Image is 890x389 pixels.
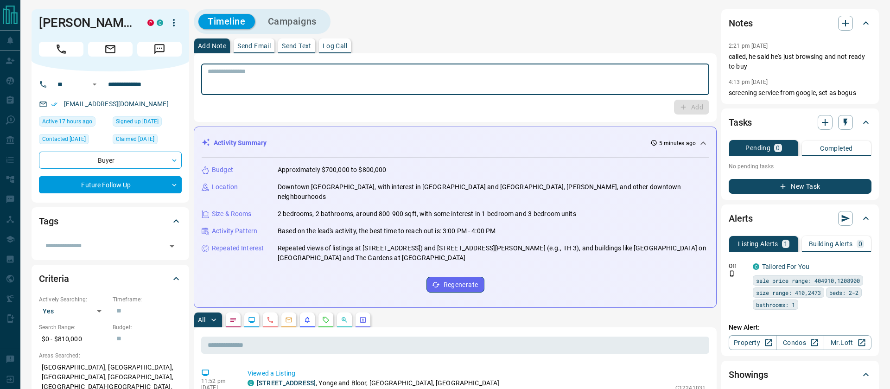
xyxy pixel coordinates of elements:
span: Email [88,42,133,57]
div: Yes [39,304,108,319]
button: Open [89,79,100,90]
div: Thu Aug 11 2022 [113,116,182,129]
p: Location [212,182,238,192]
p: 2:21 pm [DATE] [729,43,768,49]
span: Claimed [DATE] [116,134,154,144]
p: Budget: [113,323,182,332]
div: Tags [39,210,182,232]
h2: Tasks [729,115,752,130]
p: 5 minutes ago [659,139,696,147]
a: Property [729,335,776,350]
p: Pending [745,145,770,151]
div: condos.ca [753,263,759,270]
p: $0 - $810,000 [39,332,108,347]
p: Timeframe: [113,295,182,304]
a: Tailored For You [762,263,809,270]
h1: [PERSON_NAME] [39,15,133,30]
p: Budget [212,165,233,175]
p: Off [729,262,747,270]
div: Thu Aug 11 2022 [113,134,182,147]
div: property.ca [147,19,154,26]
div: condos.ca [157,19,163,26]
p: Activity Pattern [212,226,257,236]
p: Send Email [237,43,271,49]
svg: Notes [229,316,237,324]
h2: Criteria [39,271,69,286]
p: Search Range: [39,323,108,332]
h2: Notes [729,16,753,31]
span: Message [137,42,182,57]
a: Mr.Loft [824,335,871,350]
span: Call [39,42,83,57]
p: called, he said he's just browsing and not ready to buy [729,52,871,71]
p: 4:13 pm [DATE] [729,79,768,85]
p: screening service from google, set as bogus [729,88,871,98]
div: Wed Aug 24 2022 [39,134,108,147]
svg: Push Notification Only [729,270,735,277]
button: New Task [729,179,871,194]
h2: Showings [729,367,768,382]
p: 0 [858,241,862,247]
p: Listing Alerts [738,241,778,247]
svg: Email Verified [51,101,57,108]
p: Downtown [GEOGRAPHIC_DATA], with interest in [GEOGRAPHIC_DATA] and [GEOGRAPHIC_DATA], [PERSON_NAM... [278,182,709,202]
svg: Opportunities [341,316,348,324]
svg: Lead Browsing Activity [248,316,255,324]
p: 1 [784,241,788,247]
button: Open [165,240,178,253]
p: All [198,317,205,323]
p: Log Call [323,43,347,49]
p: Building Alerts [809,241,853,247]
p: Areas Searched: [39,351,182,360]
p: 0 [776,145,780,151]
div: Notes [729,12,871,34]
p: 11:52 pm [201,378,234,384]
button: Regenerate [426,277,484,293]
p: Size & Rooms [212,209,252,219]
svg: Listing Alerts [304,316,311,324]
span: size range: 410,2473 [756,288,821,297]
p: Viewed a Listing [248,369,706,378]
div: Activity Summary5 minutes ago [202,134,709,152]
p: Activity Summary [214,138,267,148]
p: , Yonge and Bloor, [GEOGRAPHIC_DATA], [GEOGRAPHIC_DATA] [257,378,499,388]
div: Mon Sep 15 2025 [39,116,108,129]
p: No pending tasks [729,159,871,173]
a: [STREET_ADDRESS] [257,379,316,387]
svg: Calls [267,316,274,324]
span: Active 17 hours ago [42,117,92,126]
div: Showings [729,363,871,386]
svg: Agent Actions [359,316,367,324]
button: Timeline [198,14,255,29]
h2: Tags [39,214,58,229]
span: beds: 2-2 [829,288,858,297]
div: Tasks [729,111,871,134]
svg: Requests [322,316,330,324]
p: New Alert: [729,323,871,332]
a: Condos [776,335,824,350]
a: [EMAIL_ADDRESS][DOMAIN_NAME] [64,100,169,108]
p: Repeated views of listings at [STREET_ADDRESS]) and [STREET_ADDRESS][PERSON_NAME] (e.g., TH 3), a... [278,243,709,263]
span: bathrooms: 1 [756,300,795,309]
svg: Emails [285,316,292,324]
span: Signed up [DATE] [116,117,159,126]
span: sale price range: 404910,1208900 [756,276,860,285]
p: Send Text [282,43,311,49]
h2: Alerts [729,211,753,226]
div: Criteria [39,268,182,290]
span: Contacted [DATE] [42,134,86,144]
p: Actively Searching: [39,295,108,304]
div: Alerts [729,207,871,230]
p: Repeated Interest [212,243,264,253]
p: Approximately $700,000 to $800,000 [278,165,386,175]
p: Completed [820,145,853,152]
p: Add Note [198,43,226,49]
div: Future Follow Up [39,176,182,193]
p: 2 bedrooms, 2 bathrooms, around 800-900 sqft, with some interest in 1-bedroom and 3-bedroom units [278,209,576,219]
div: condos.ca [248,380,254,386]
div: Buyer [39,152,182,169]
p: Based on the lead's activity, the best time to reach out is: 3:00 PM - 4:00 PM [278,226,496,236]
button: Campaigns [259,14,326,29]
